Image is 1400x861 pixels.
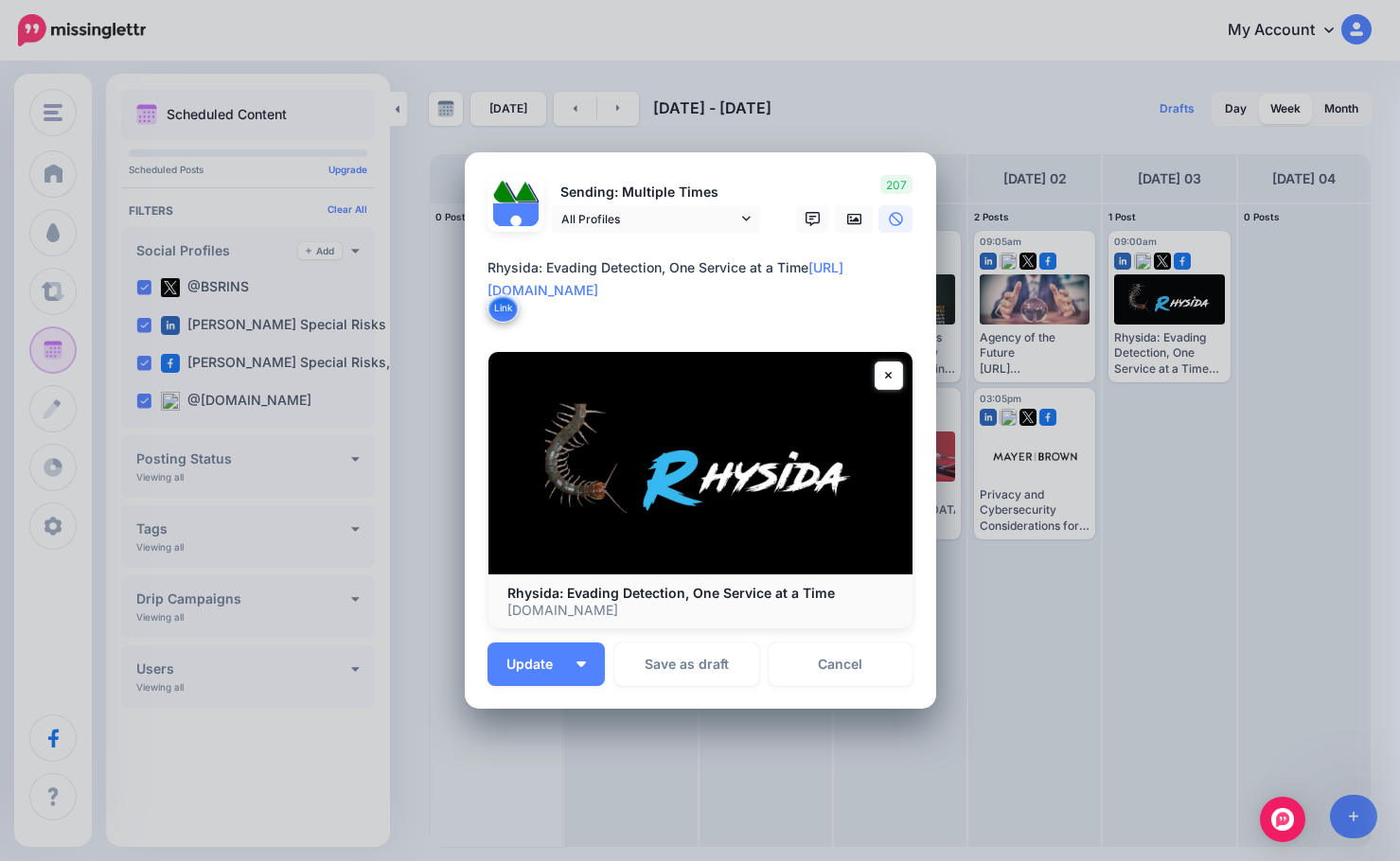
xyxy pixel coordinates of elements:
img: 1Q3z5d12-75797.jpg [516,181,539,203]
a: Cancel [769,642,913,686]
span: 207 [880,175,913,194]
p: [DOMAIN_NAME] [507,602,894,619]
button: Update [487,642,605,686]
img: 379531_475505335829751_837246864_n-bsa122537.jpg [493,181,516,203]
div: Rhysida: Evading Detection, One Service at a Time [487,256,923,302]
b: Rhysida: Evading Detection, One Service at a Time [507,585,835,601]
img: user_default_image.png [493,203,539,249]
span: All Profiles [561,209,737,229]
a: All Profiles [552,205,760,233]
div: Open Intercom Messenger [1260,797,1305,842]
img: arrow-down-white.png [576,661,586,667]
span: Update [506,658,567,671]
button: Link [487,294,519,323]
button: Save as draft [614,642,759,686]
p: Sending: Multiple Times [552,182,760,203]
img: Rhysida: Evading Detection, One Service at a Time [488,352,913,573]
